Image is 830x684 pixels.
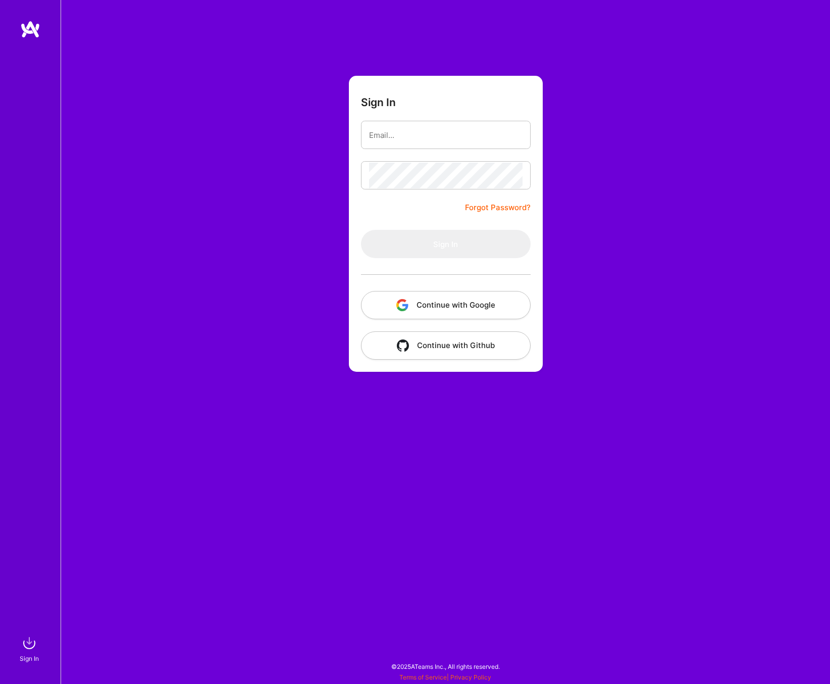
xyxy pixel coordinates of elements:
[465,202,531,214] a: Forgot Password?
[61,654,830,679] div: © 2025 ATeams Inc., All rights reserved.
[361,291,531,319] button: Continue with Google
[450,673,491,681] a: Privacy Policy
[399,673,447,681] a: Terms of Service
[397,339,409,352] img: icon
[21,633,39,664] a: sign inSign In
[361,230,531,258] button: Sign In
[369,122,523,148] input: Email...
[20,653,39,664] div: Sign In
[361,331,531,360] button: Continue with Github
[399,673,491,681] span: |
[361,96,396,109] h3: Sign In
[19,633,39,653] img: sign in
[396,299,408,311] img: icon
[20,20,40,38] img: logo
